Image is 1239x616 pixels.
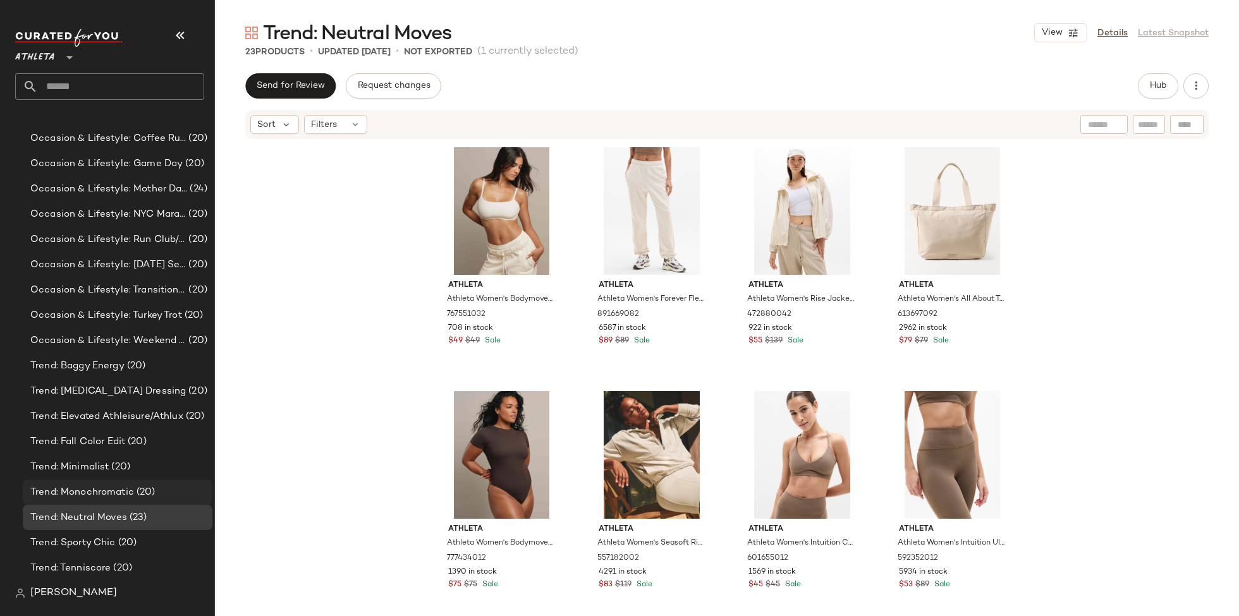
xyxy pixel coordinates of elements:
[438,391,565,519] img: cn60368931.jpg
[766,579,780,591] span: $45
[480,581,498,589] span: Sale
[30,510,127,525] span: Trend: Neutral Moves
[183,409,205,424] span: (20)
[186,283,207,298] span: (20)
[615,579,632,591] span: $119
[738,147,865,275] img: cn59590307.jpg
[448,579,461,591] span: $75
[448,524,555,535] span: Athleta
[109,460,130,474] span: (20)
[783,581,801,589] span: Sale
[310,44,313,59] span: •
[245,27,258,39] img: svg%3e
[30,586,117,601] span: [PERSON_NAME]
[599,524,705,535] span: Athleta
[186,334,207,348] span: (20)
[615,335,629,347] span: $89
[748,335,762,347] span: $55
[899,524,1006,535] span: Athleta
[186,384,207,399] span: (20)
[747,553,788,564] span: 601655012
[747,294,854,305] span: Athleta Women's Rise Jacket Bone Size S
[127,510,147,525] span: (23)
[748,567,796,578] span: 1569 in stock
[599,567,647,578] span: 4291 in stock
[30,485,134,500] span: Trend: Monochromatic
[477,44,578,59] span: (1 currently selected)
[465,335,480,347] span: $49
[1149,81,1167,91] span: Hub
[899,323,947,334] span: 2962 in stock
[748,524,855,535] span: Athleta
[116,536,137,550] span: (20)
[30,334,186,348] span: Occasion & Lifestyle: Weekend Wellness Getaway
[30,561,111,576] span: Trend: Tenniscore
[30,283,186,298] span: Occasion & Lifestyle: Transitional Styles
[889,391,1016,519] img: cn59872904.jpg
[748,579,763,591] span: $45
[464,579,477,591] span: $75
[447,553,486,564] span: 777434012
[748,280,855,291] span: Athleta
[632,337,650,345] span: Sale
[183,157,204,171] span: (20)
[1034,23,1087,42] button: View
[404,45,472,59] p: Not Exported
[597,294,704,305] span: Athleta Women's Forever Fleece High Rise Jogger Bone Size XS
[599,323,646,334] span: 6587 in stock
[182,308,204,323] span: (20)
[318,45,391,59] p: updated [DATE]
[396,44,399,59] span: •
[932,581,950,589] span: Sale
[747,538,854,549] span: Athleta Women's Intuition Cotton Sports Bra [PERSON_NAME] Size XS
[15,43,54,66] span: Athleta
[1097,27,1128,40] a: Details
[931,337,949,345] span: Sale
[30,359,125,373] span: Trend: Baggy Energy
[589,391,716,519] img: cn59343332.jpg
[748,323,792,334] span: 922 in stock
[245,73,336,99] button: Send for Review
[597,553,639,564] span: 557182002
[597,309,639,320] span: 891669082
[186,233,207,247] span: (20)
[1041,28,1063,38] span: View
[447,309,485,320] span: 767551032
[111,561,132,576] span: (20)
[448,567,497,578] span: 1390 in stock
[30,536,116,550] span: Trend: Sporty Chic
[915,335,928,347] span: $79
[134,485,156,500] span: (20)
[765,335,783,347] span: $139
[589,147,716,275] img: cn59444259.jpg
[30,308,182,323] span: Occasion & Lifestyle: Turkey Trot
[256,81,325,91] span: Send for Review
[899,567,948,578] span: 5934 in stock
[447,538,554,549] span: Athleta Women's Bodymove Short Sleeve Crew Bodysuit Truffle Size XXS
[245,47,255,57] span: 23
[915,579,929,591] span: $89
[747,309,791,320] span: 472880042
[634,581,652,589] span: Sale
[482,337,501,345] span: Sale
[898,309,937,320] span: 613697092
[186,131,207,146] span: (20)
[447,294,554,305] span: Athleta Women's Bodymove Balconette A-C Bone Size XS
[448,323,493,334] span: 708 in stock
[263,21,451,47] span: Trend: Neutral Moves
[899,335,912,347] span: $79
[30,131,186,146] span: Occasion & Lifestyle: Coffee Run
[245,45,305,59] div: Products
[257,118,276,131] span: Sort
[187,182,207,196] span: (24)
[899,579,913,591] span: $53
[599,280,705,291] span: Athleta
[186,258,207,272] span: (20)
[1138,73,1178,99] button: Hub
[597,538,704,549] span: Athleta Women's Seasoft Rib 1/4 Zip Popover Bone Size XXS
[30,207,186,222] span: Occasion & Lifestyle: NYC Marathon
[186,207,207,222] span: (20)
[346,73,441,99] button: Request changes
[448,280,555,291] span: Athleta
[30,460,109,474] span: Trend: Minimalist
